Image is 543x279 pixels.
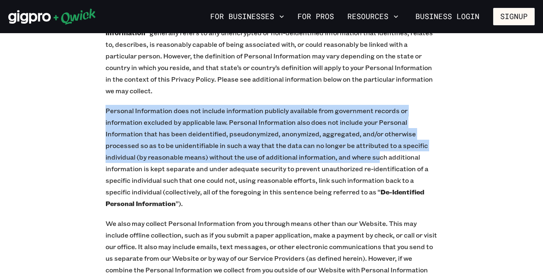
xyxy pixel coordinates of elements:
[106,15,438,97] p: This Privacy Policy covers our treatment of your personally identifiable information. “ ” general...
[408,8,486,25] a: Business Login
[344,10,402,24] button: Resources
[493,8,535,25] button: Signup
[207,10,287,24] button: For Businesses
[294,10,337,24] a: For Pros
[106,105,438,209] p: Personal Information does not include information publicly available from government records or i...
